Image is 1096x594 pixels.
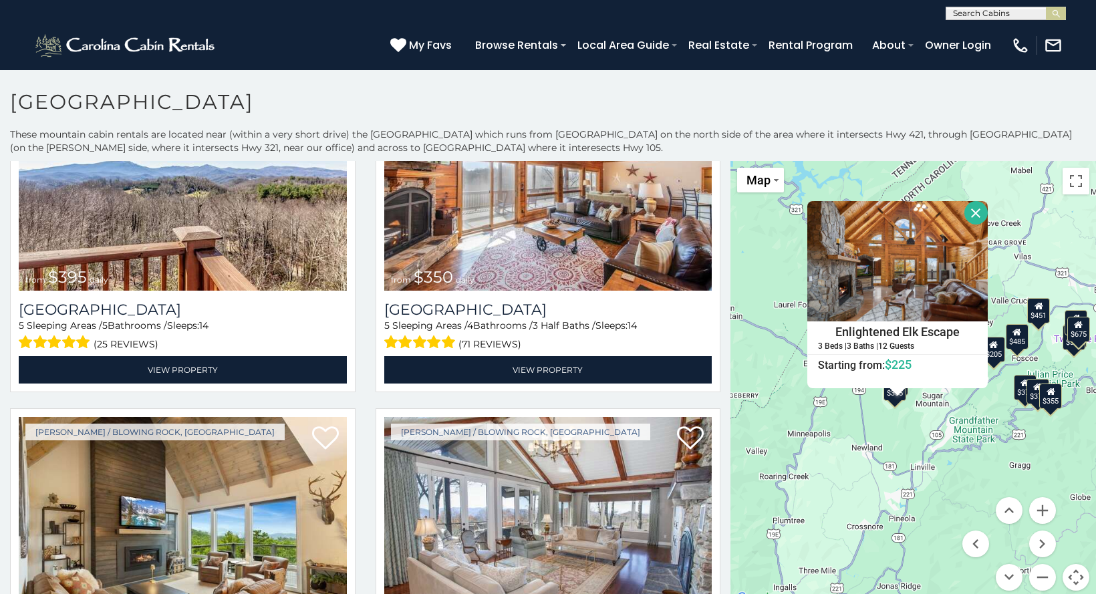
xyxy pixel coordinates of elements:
a: View Property [19,356,347,384]
div: $395 [1065,310,1087,335]
a: [GEOGRAPHIC_DATA] [384,301,712,319]
a: Real Estate [682,33,756,57]
span: from [25,275,45,285]
h5: 12 Guests [878,341,914,350]
div: $451 [1027,297,1050,323]
button: Toggle fullscreen view [1063,168,1089,194]
h4: Enlightened Elk Escape [808,322,987,342]
div: $675 [1067,317,1090,342]
span: (71 reviews) [458,335,521,353]
a: Local Area Guide [571,33,676,57]
span: 14 [199,319,209,331]
span: 4 [467,319,473,331]
a: [GEOGRAPHIC_DATA] [19,301,347,319]
h5: 3 Baths | [847,341,878,350]
span: (25 reviews) [94,335,158,353]
img: White-1-2.png [33,32,219,59]
span: My Favs [409,37,452,53]
div: $485 [1006,323,1029,349]
a: [PERSON_NAME] / Blowing Rock, [GEOGRAPHIC_DATA] [25,424,285,440]
a: My Favs [390,37,455,54]
span: 5 [102,319,108,331]
span: $225 [885,357,912,371]
h3: Stone Ridge Lodge [19,301,347,319]
button: Close [964,201,988,225]
button: Zoom in [1029,497,1056,524]
div: Sleeping Areas / Bathrooms / Sleeps: [19,319,347,353]
img: mail-regular-white.png [1044,36,1063,55]
button: Move down [996,564,1022,591]
span: $350 [414,267,453,287]
a: Rental Program [762,33,859,57]
span: daily [90,275,108,285]
a: About [865,33,912,57]
span: $395 [48,267,87,287]
img: Stone Ridge Lodge [19,71,347,291]
a: Enlightened Elk Escape 3 Beds | 3 Baths | 12 Guests Starting from:$225 [807,321,988,372]
a: View Property [384,356,712,384]
img: Blackberry Ridge [384,71,712,291]
div: $315 [1062,325,1085,350]
div: $205 [982,336,1004,361]
span: 14 [628,319,637,331]
a: Stone Ridge Lodge from $395 daily [19,71,347,291]
span: 3 Half Baths / [533,319,595,331]
button: Move up [996,497,1022,524]
button: Move right [1029,531,1056,557]
button: Zoom out [1029,564,1056,591]
a: [PERSON_NAME] / Blowing Rock, [GEOGRAPHIC_DATA] [391,424,650,440]
div: $355 [1039,384,1062,409]
img: Enlightened Elk Escape [807,201,988,321]
button: Map camera controls [1063,564,1089,591]
span: daily [456,275,474,285]
a: Add to favorites [677,425,704,453]
button: Move left [962,531,989,557]
img: phone-regular-white.png [1011,36,1030,55]
div: $375 [1013,374,1036,400]
span: 5 [19,319,24,331]
span: 5 [384,319,390,331]
button: Change map style [737,168,784,192]
div: $375 [1026,379,1049,404]
span: from [391,275,411,285]
div: $355 [883,375,906,400]
h5: 3 Beds | [818,341,847,350]
a: Blackberry Ridge from $350 daily [384,71,712,291]
a: Browse Rentals [468,33,565,57]
div: Sleeping Areas / Bathrooms / Sleeps: [384,319,712,353]
h6: Starting from: [808,357,987,371]
a: Owner Login [918,33,998,57]
span: Map [746,173,771,187]
h3: Blackberry Ridge [384,301,712,319]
